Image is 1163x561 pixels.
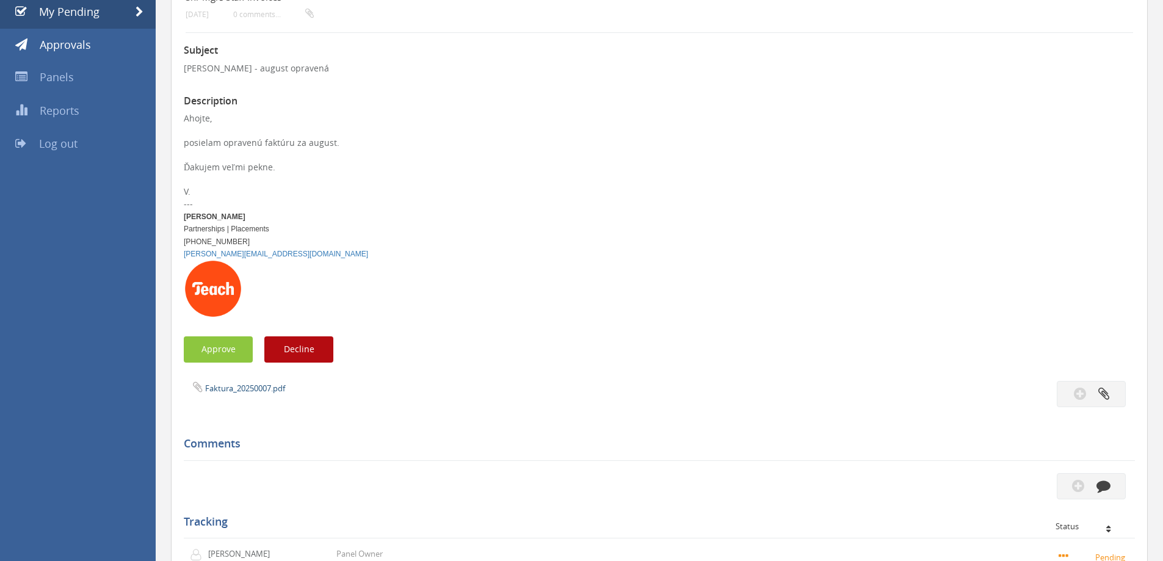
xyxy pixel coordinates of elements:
b: [PERSON_NAME] [184,212,245,221]
button: Decline [264,336,333,363]
div: --- [184,198,1135,210]
div: posielam opravenú faktúru za august. [184,137,1135,149]
h5: Comments [184,438,1126,450]
p: [PERSON_NAME] [208,548,278,560]
span: Approvals [40,37,91,52]
span: Reports [40,103,79,118]
div: Ahojte, [184,112,1135,125]
span: Partnerships | Placements [184,225,269,233]
h3: Description [184,96,1135,107]
span: Log out [39,136,78,151]
small: 0 comments... [233,10,314,19]
small: [DATE] [186,10,209,19]
img: AIorK4xE5C_RDg-wFsFx_CgMFdplLAR-fFnCNyfMdYY7Pf6DxMe5EWwvWfkbuSYsvHxsy65iEMT_z2k [184,259,242,318]
p: Panel Owner [336,548,383,560]
p: [PERSON_NAME] - august opravená [184,62,1135,74]
a: [PERSON_NAME][EMAIL_ADDRESS][DOMAIN_NAME] [184,250,368,258]
span: Panels [40,70,74,84]
div: V. [184,186,1135,198]
div: Status [1056,522,1126,530]
img: user-icon.png [190,549,208,561]
h3: Subject [184,45,1135,56]
h5: Tracking [184,516,1126,528]
span: My Pending [39,4,100,19]
a: Faktura_20250007.pdf [205,383,285,394]
button: Approve [184,336,253,363]
span: [PHONE_NUMBER] [184,237,250,246]
div: Ďakujem veľmi pekne. [184,161,1135,173]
